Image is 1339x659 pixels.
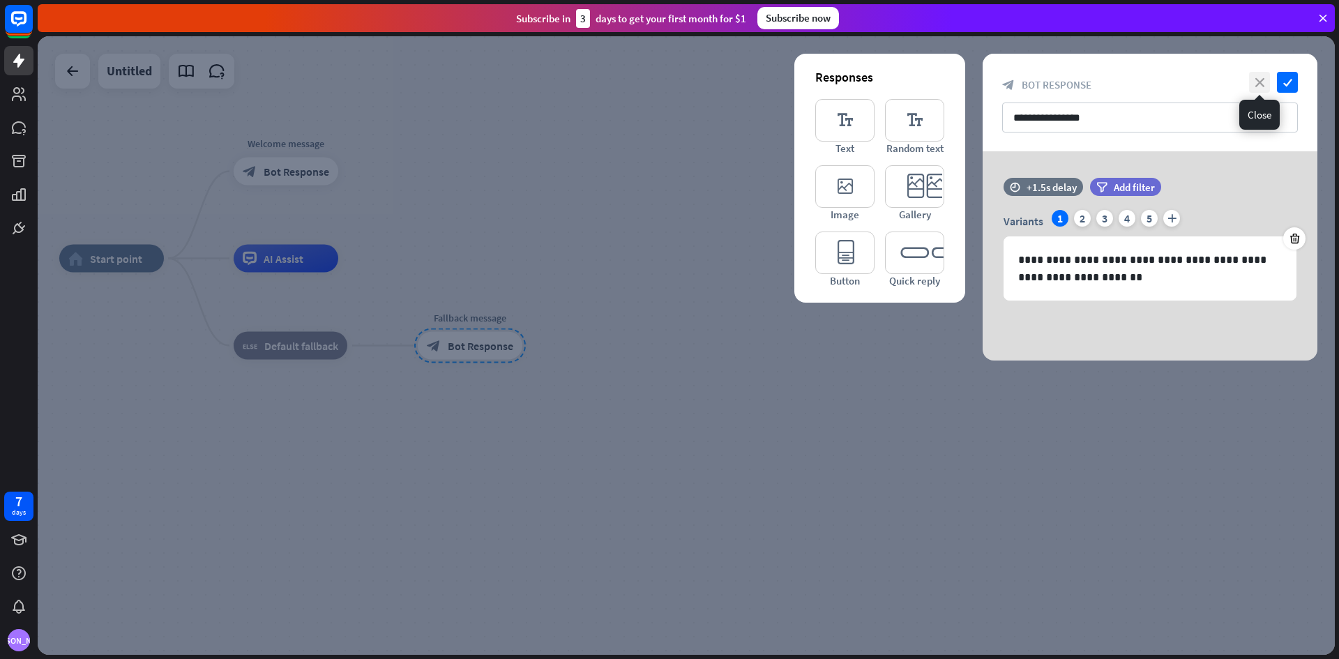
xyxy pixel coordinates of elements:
[1277,72,1298,93] i: check
[1096,182,1107,192] i: filter
[1052,210,1068,227] div: 1
[1249,72,1270,93] i: close
[1074,210,1091,227] div: 2
[1119,210,1135,227] div: 4
[4,492,33,521] a: 7 days
[15,495,22,508] div: 7
[1096,210,1113,227] div: 3
[576,9,590,28] div: 3
[11,6,53,47] button: Open LiveChat chat widget
[1141,210,1158,227] div: 5
[757,7,839,29] div: Subscribe now
[1002,79,1015,91] i: block_bot_response
[8,629,30,651] div: [PERSON_NAME]
[516,9,746,28] div: Subscribe in days to get your first month for $1
[12,508,26,517] div: days
[1163,210,1180,227] i: plus
[1022,78,1091,91] span: Bot Response
[1027,181,1077,194] div: +1.5s delay
[1114,181,1155,194] span: Add filter
[1010,182,1020,192] i: time
[1004,214,1043,228] span: Variants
